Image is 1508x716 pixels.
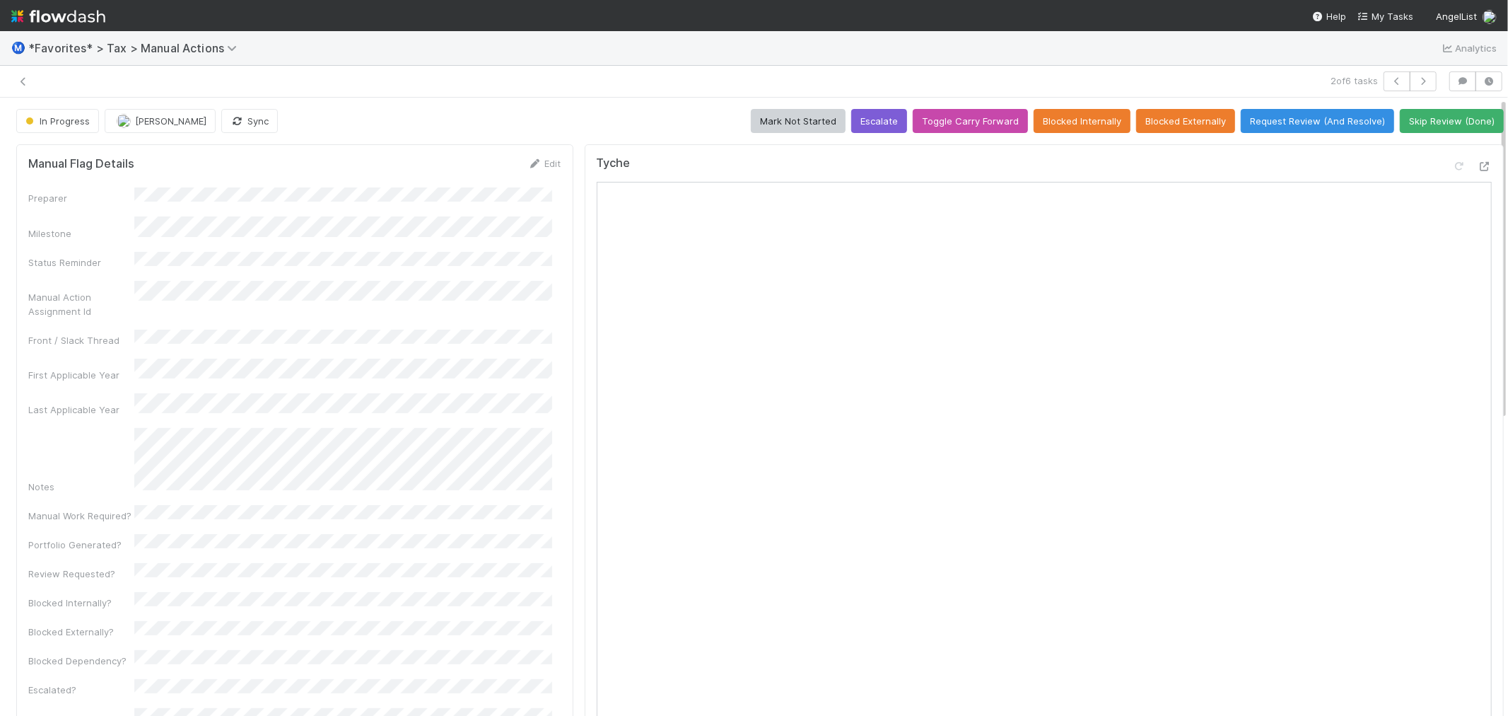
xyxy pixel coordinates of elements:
h5: Manual Flag Details [28,157,134,171]
button: Escalate [851,109,907,133]
button: [PERSON_NAME] [105,109,216,133]
a: Edit [528,158,561,169]
div: Review Requested? [28,567,134,581]
div: First Applicable Year [28,368,134,382]
div: Escalated? [28,683,134,697]
div: Portfolio Generated? [28,538,134,552]
span: 2 of 6 tasks [1331,74,1378,88]
div: Manual Work Required? [28,509,134,523]
div: Preparer [28,191,134,205]
div: Manual Action Assignment Id [28,290,134,318]
button: Blocked Internally [1034,109,1130,133]
button: Request Review (And Resolve) [1241,109,1394,133]
button: Skip Review (Done) [1400,109,1504,133]
div: Blocked Internally? [28,596,134,610]
a: My Tasks [1357,9,1413,23]
span: AngelList [1436,11,1477,22]
img: avatar_de77a991-7322-4664-a63d-98ba485ee9e0.png [1483,10,1497,24]
div: Last Applicable Year [28,403,134,417]
button: Mark Not Started [751,109,846,133]
h5: Tyche [597,156,631,171]
a: Analytics [1441,40,1497,57]
button: Toggle Carry Forward [913,109,1028,133]
div: Notes [28,480,134,494]
div: Blocked Externally? [28,625,134,639]
img: avatar_711f55b7-5a46-40da-996f-bc93b6b86381.png [117,114,131,128]
button: Blocked Externally [1136,109,1235,133]
span: [PERSON_NAME] [135,115,206,127]
span: *Favorites* > Tax > Manual Actions [28,41,244,55]
img: logo-inverted-e16ddd16eac7371096b0.svg [11,4,105,28]
div: Help [1312,9,1346,23]
div: Front / Slack Thread [28,333,134,347]
div: Milestone [28,226,134,241]
div: Blocked Dependency? [28,654,134,668]
span: Ⓜ️ [11,42,25,54]
span: My Tasks [1357,11,1413,22]
div: Status Reminder [28,255,134,270]
button: Sync [221,109,278,133]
